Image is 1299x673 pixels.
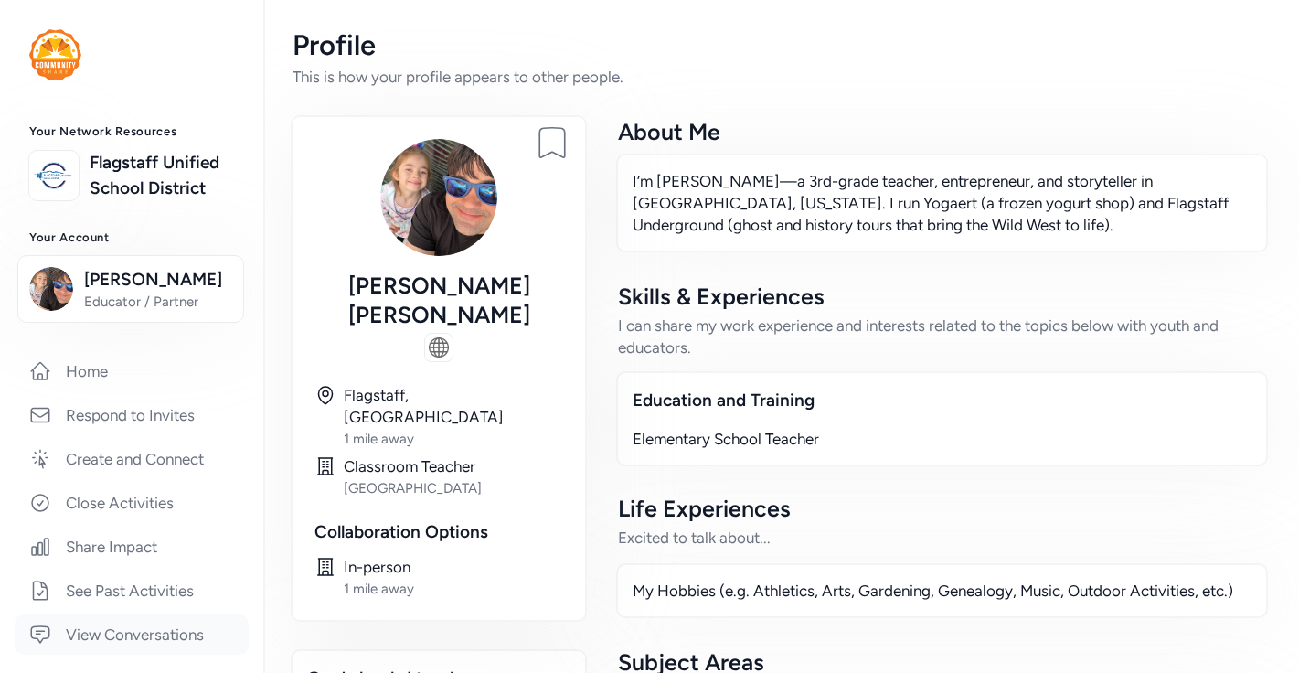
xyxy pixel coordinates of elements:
div: My Hobbies (e.g. Athletics, Arts, Gardening, Genealogy, Music, Outdoor Activities, etc.) [633,580,1251,602]
div: Elementary School Teacher [633,428,1251,450]
div: 1 mile away [344,430,563,448]
div: Skills & Experiences [618,282,1266,311]
div: Profile [293,29,1270,62]
h3: Your Network Resources [29,124,234,139]
div: Excited to talk about... [618,527,1266,549]
div: Collaboration Options [314,519,563,545]
div: Flagstaff, [GEOGRAPHIC_DATA] [344,384,563,428]
div: [PERSON_NAME] [PERSON_NAME] [314,271,563,329]
a: Share Impact [15,527,249,567]
div: This is how your profile appears to other people. [293,66,1270,88]
h3: Your Account [29,230,234,245]
div: I can share my work experience and interests related to the topics below with youth and educators. [618,315,1266,358]
span: Educator / Partner [84,293,232,311]
a: Respond to Invites [15,395,249,435]
span: [PERSON_NAME] [84,267,232,293]
div: About Me [618,117,1266,146]
div: Life Experiences [618,494,1266,523]
div: Classroom Teacher [344,455,563,477]
a: Close Activities [15,483,249,523]
a: Create and Connect [15,439,249,479]
img: globe_icon_184941a031cde1.png [429,337,449,358]
div: In-person [344,556,563,578]
div: [GEOGRAPHIC_DATA] [344,479,563,497]
div: 1 mile away [344,580,563,598]
img: Avatar [380,139,497,256]
img: logo [34,155,74,196]
button: [PERSON_NAME]Educator / Partner [17,255,244,323]
a: View Conversations [15,614,249,655]
a: Flagstaff Unified School District [90,150,234,201]
a: Home [15,351,249,391]
img: logo [29,29,81,80]
div: Education and Training [633,388,1251,413]
p: I’m [PERSON_NAME]—a 3rd-grade teacher, entrepreneur, and storyteller in [GEOGRAPHIC_DATA], [US_ST... [633,170,1251,236]
a: See Past Activities [15,571,249,611]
